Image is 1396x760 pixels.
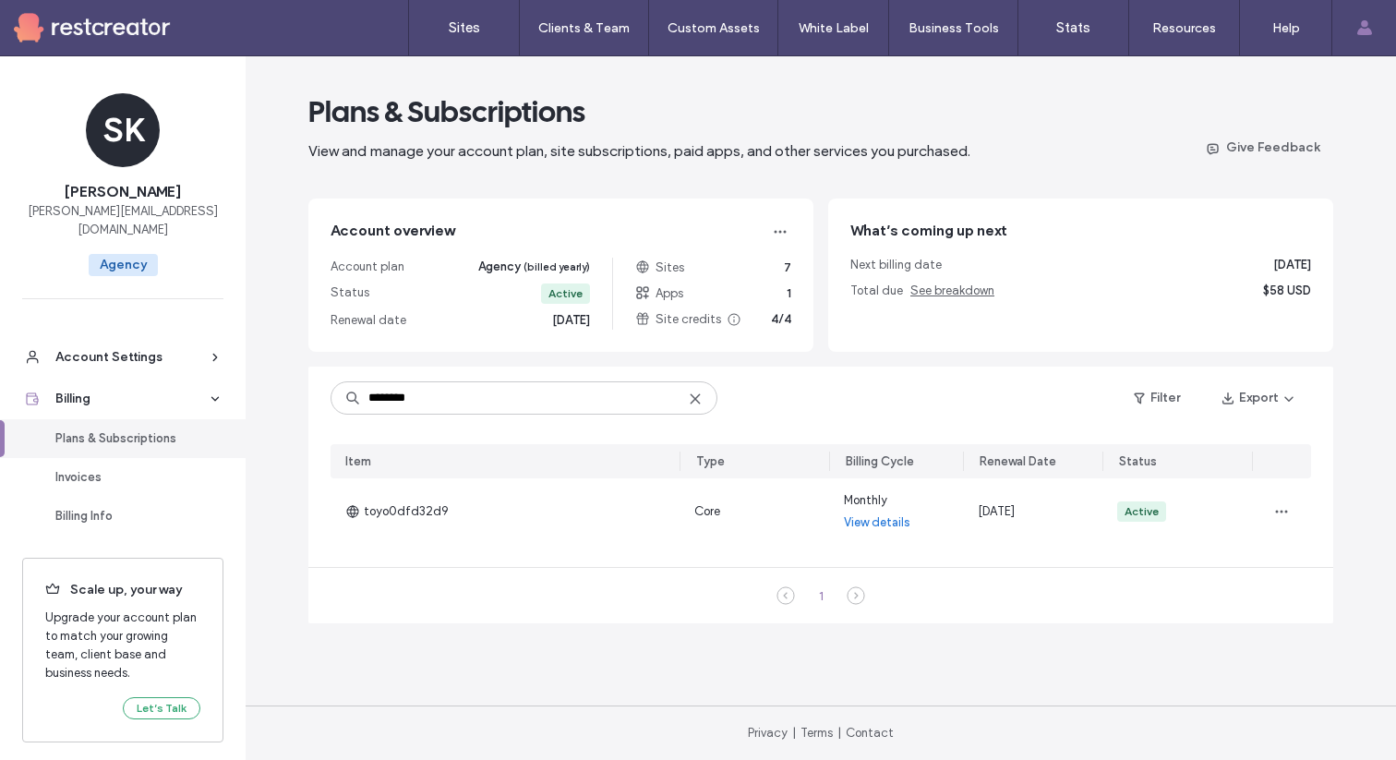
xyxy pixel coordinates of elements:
a: View details [844,513,910,532]
button: Let’s Talk [123,697,200,719]
span: [DATE] [552,311,590,330]
div: SK [86,93,160,167]
span: $58 USD [1263,282,1311,300]
span: Sites [635,259,684,277]
span: Scale up, your way [45,581,200,601]
span: View and manage your account plan, site subscriptions, paid apps, and other services you purchased. [308,142,970,160]
label: Resources [1152,20,1216,36]
label: Custom Assets [668,20,760,36]
span: Total due [850,282,994,300]
span: Renewal date [331,311,406,330]
div: Account Settings [55,348,207,367]
span: 7 [784,259,791,277]
label: Sites [449,19,480,36]
span: [DATE] [1273,256,1311,274]
span: Account overview [331,221,454,243]
a: Terms [800,726,833,740]
button: Export [1206,383,1311,413]
button: Filter [1115,383,1198,413]
span: See breakdown [910,283,994,297]
div: Billing Cycle [846,452,914,471]
span: Apps [635,284,683,303]
span: Site credits [635,310,741,329]
div: Type [696,452,725,471]
span: What’s coming up next [850,222,1007,239]
label: Clients & Team [538,20,630,36]
div: Invoices [55,468,207,487]
div: Status [1119,452,1157,471]
label: White Label [799,20,869,36]
div: Item [345,452,371,471]
label: Help [1272,20,1300,36]
span: Agency [478,258,590,276]
span: Status [331,283,369,304]
span: 1 [787,284,791,303]
span: | [792,726,796,740]
span: (billed yearly) [523,260,590,273]
label: Business Tools [909,20,999,36]
span: Upgrade your account plan to match your growing team, client base and business needs. [45,609,200,682]
span: Core [694,504,720,518]
button: Give Feedback [1190,132,1333,162]
div: 1 [810,585,832,607]
span: | [837,726,841,740]
span: [DATE] [978,504,1015,518]
span: Agency [89,254,158,276]
div: Active [548,285,583,302]
span: Plans & Subscriptions [308,93,585,130]
span: [PERSON_NAME][EMAIL_ADDRESS][DOMAIN_NAME] [22,202,223,239]
span: Monthly [844,491,887,510]
span: Account plan [331,258,404,276]
span: 4/4 [771,310,791,329]
div: Billing [55,390,207,408]
span: toyo0dfd32d9 [345,502,449,521]
div: Plans & Subscriptions [55,429,207,448]
a: Privacy [748,726,788,740]
a: Contact [846,726,894,740]
div: Active [1125,503,1159,520]
span: [PERSON_NAME] [65,182,181,202]
div: Renewal Date [980,452,1056,471]
span: Next billing date [850,256,942,274]
div: Billing Info [55,507,207,525]
label: Stats [1056,19,1090,36]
